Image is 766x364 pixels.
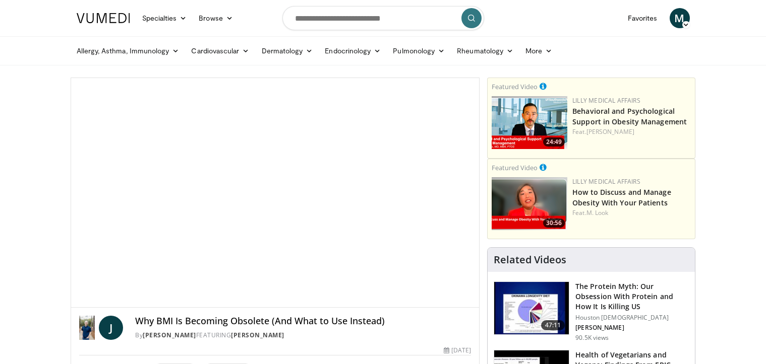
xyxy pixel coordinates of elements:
img: b7b8b05e-5021-418b-a89a-60a270e7cf82.150x105_q85_crop-smart_upscale.jpg [494,282,569,334]
p: 90.5K views [575,334,609,342]
a: Allergy, Asthma, Immunology [71,41,186,61]
div: Feat. [572,127,691,136]
a: Lilly Medical Affairs [572,96,640,105]
h4: Why BMI Is Becoming Obsolete (And What to Use Instead) [135,316,471,327]
img: ba3304f6-7838-4e41-9c0f-2e31ebde6754.png.150x105_q85_crop-smart_upscale.png [492,96,567,149]
h4: Related Videos [494,254,566,266]
a: Rheumatology [451,41,519,61]
img: VuMedi Logo [77,13,130,23]
a: [PERSON_NAME] [231,331,284,339]
p: [PERSON_NAME] [575,324,689,332]
small: Featured Video [492,163,538,172]
a: Pulmonology [387,41,451,61]
div: [DATE] [444,346,471,355]
img: Dr. Jordan Rennicke [79,316,95,340]
a: Dermatology [256,41,319,61]
p: Houston [DEMOGRAPHIC_DATA] [575,314,689,322]
a: 47:11 The Protein Myth: Our Obsession With Protein and How It Is Killing US Houston [DEMOGRAPHIC_... [494,281,689,342]
a: Lilly Medical Affairs [572,177,640,186]
a: 24:49 [492,96,567,149]
span: 24:49 [543,137,565,147]
a: [PERSON_NAME] [143,331,196,339]
h3: The Protein Myth: Our Obsession With Protein and How It Is Killing US [575,281,689,312]
a: J [99,316,123,340]
a: Favorites [622,8,664,28]
a: Behavioral and Psychological Support in Obesity Management [572,106,687,126]
a: M. Look [586,208,609,217]
img: c98a6a29-1ea0-4bd5-8cf5-4d1e188984a7.png.150x105_q85_crop-smart_upscale.png [492,177,567,230]
input: Search topics, interventions [282,6,484,30]
a: Specialties [136,8,193,28]
a: Endocrinology [319,41,387,61]
a: 30:56 [492,177,567,230]
a: Browse [193,8,239,28]
a: M [670,8,690,28]
a: More [519,41,558,61]
span: 47:11 [541,320,565,330]
a: Cardiovascular [185,41,255,61]
a: How to Discuss and Manage Obesity With Your Patients [572,187,671,207]
span: 30:56 [543,219,565,228]
small: Featured Video [492,82,538,91]
div: By FEATURING [135,331,471,340]
div: Feat. [572,208,691,217]
a: [PERSON_NAME] [586,127,634,136]
video-js: Video Player [71,78,480,308]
